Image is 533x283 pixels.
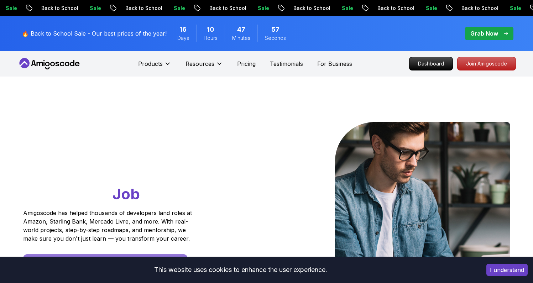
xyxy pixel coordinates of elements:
[137,5,185,12] p: Back to School
[179,25,187,35] span: 16 Days
[207,25,214,35] span: 10 Hours
[409,57,453,70] p: Dashboard
[389,5,438,12] p: Back to School
[438,5,460,12] p: Sale
[486,264,528,276] button: Accept cookies
[53,5,101,12] p: Back to School
[221,5,270,12] p: Back to School
[270,5,292,12] p: Sale
[232,35,250,42] span: Minutes
[101,5,124,12] p: Sale
[23,209,194,243] p: Amigoscode has helped thousands of developers land roles at Amazon, Starling Bank, Mercado Livre,...
[23,122,219,204] h1: Go From Learning to Hired: Master Java, Spring Boot & Cloud Skills That Get You the
[113,185,140,203] span: Job
[23,254,188,271] a: Start Free [DATE] - Build Your First Project This Week
[265,35,286,42] span: Seconds
[457,57,516,70] a: Join Amigoscode
[473,5,522,12] p: Back to School
[270,59,303,68] a: Testimonials
[271,25,279,35] span: 57 Seconds
[237,59,256,68] a: Pricing
[458,57,516,70] p: Join Amigoscode
[185,59,214,68] p: Resources
[354,5,376,12] p: Sale
[22,29,167,38] p: 🔥 Back to School Sale - Our best prices of the year!
[204,35,218,42] span: Hours
[177,35,189,42] span: Days
[317,59,352,68] a: For Business
[305,5,354,12] p: Back to School
[17,5,40,12] p: Sale
[185,5,208,12] p: Sale
[470,29,498,38] p: Grab Now
[5,262,476,278] div: This website uses cookies to enhance the user experience.
[237,25,245,35] span: 47 Minutes
[409,57,453,70] a: Dashboard
[138,59,163,68] p: Products
[185,59,223,74] button: Resources
[138,59,171,74] button: Products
